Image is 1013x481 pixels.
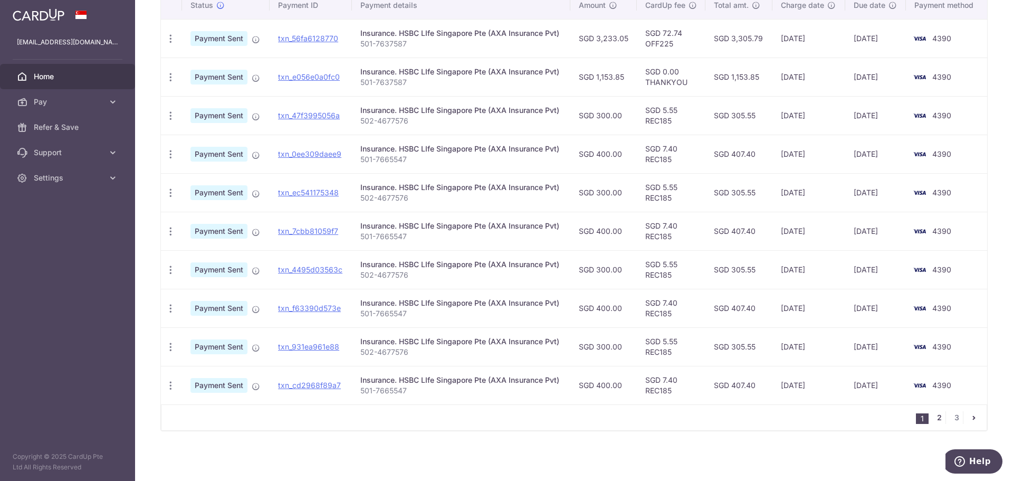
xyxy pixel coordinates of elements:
p: [EMAIL_ADDRESS][DOMAIN_NAME] [17,37,118,48]
td: [DATE] [845,96,906,135]
td: [DATE] [772,135,845,173]
td: [DATE] [772,58,845,96]
span: Payment Sent [190,224,247,239]
td: [DATE] [772,327,845,366]
span: Payment Sent [190,185,247,200]
td: SGD 407.40 [705,212,772,250]
td: [DATE] [845,366,906,404]
td: SGD 5.55 REC185 [637,96,705,135]
div: Insurance. HSBC LIfe Singapore Pte (AXA Insurance Pvt) [360,298,562,308]
td: SGD 407.40 [705,135,772,173]
td: [DATE] [772,250,845,289]
a: txn_cd2968f89a7 [278,381,341,390]
td: SGD 300.00 [570,96,637,135]
span: Refer & Save [34,122,103,133]
td: SGD 7.40 REC185 [637,135,705,173]
div: Insurance. HSBC LIfe Singapore Pte (AXA Insurance Pvt) [360,182,562,193]
img: CardUp [13,8,64,21]
a: txn_7cbb81059f7 [278,227,338,235]
td: [DATE] [772,212,845,250]
span: Home [34,71,103,82]
td: SGD 400.00 [570,212,637,250]
li: 1 [916,413,929,424]
td: SGD 5.55 REC185 [637,327,705,366]
span: 4390 [932,227,951,235]
div: Insurance. HSBC LIfe Singapore Pte (AXA Insurance Pvt) [360,28,562,39]
img: Bank Card [909,225,930,238]
td: SGD 400.00 [570,289,637,327]
div: Insurance. HSBC LIfe Singapore Pte (AXA Insurance Pvt) [360,336,562,347]
td: SGD 300.00 [570,327,637,366]
td: SGD 5.55 REC185 [637,173,705,212]
div: Insurance. HSBC LIfe Singapore Pte (AXA Insurance Pvt) [360,105,562,116]
td: SGD 300.00 [570,173,637,212]
span: Payment Sent [190,147,247,162]
img: Bank Card [909,186,930,199]
span: 4390 [932,304,951,313]
td: SGD 300.00 [570,250,637,289]
td: SGD 305.55 [705,96,772,135]
div: Insurance. HSBC LIfe Singapore Pte (AXA Insurance Pvt) [360,144,562,154]
td: SGD 1,153.85 [570,58,637,96]
td: SGD 1,153.85 [705,58,772,96]
td: SGD 305.55 [705,173,772,212]
span: Payment Sent [190,339,247,354]
a: 3 [950,411,963,424]
span: 4390 [932,149,951,158]
img: Bank Card [909,341,930,353]
td: [DATE] [772,366,845,404]
a: 2 [933,411,945,424]
span: Payment Sent [190,262,247,277]
td: SGD 5.55 REC185 [637,250,705,289]
td: [DATE] [845,327,906,366]
td: SGD 3,305.79 [705,19,772,58]
img: Bank Card [909,302,930,315]
td: SGD 7.40 REC185 [637,212,705,250]
td: [DATE] [845,173,906,212]
p: 501-7637587 [360,77,562,88]
img: Bank Card [909,71,930,83]
a: txn_f63390d573e [278,304,341,313]
span: Payment Sent [190,70,247,84]
img: Bank Card [909,148,930,161]
td: [DATE] [845,19,906,58]
iframe: Opens a widget where you can find more information [945,449,1002,476]
span: 4390 [932,34,951,43]
td: [DATE] [772,19,845,58]
img: Bank Card [909,32,930,45]
a: txn_4495d03563c [278,265,342,274]
a: txn_0ee309daee9 [278,149,341,158]
td: [DATE] [772,173,845,212]
img: Bank Card [909,109,930,122]
td: [DATE] [845,58,906,96]
td: SGD 72.74 OFF225 [637,19,705,58]
td: [DATE] [772,289,845,327]
span: Payment Sent [190,31,247,46]
span: 4390 [932,188,951,197]
span: 4390 [932,111,951,120]
a: txn_47f3995056a [278,111,340,120]
img: Bank Card [909,379,930,392]
p: 502-4677576 [360,116,562,126]
a: txn_931ea961e88 [278,342,339,351]
p: 501-7665547 [360,385,562,396]
td: SGD 305.55 [705,327,772,366]
td: SGD 3,233.05 [570,19,637,58]
span: Settings [34,173,103,183]
span: Pay [34,97,103,107]
div: Insurance. HSBC LIfe Singapore Pte (AXA Insurance Pvt) [360,259,562,270]
td: [DATE] [772,96,845,135]
span: Payment Sent [190,378,247,393]
p: 502-4677576 [360,347,562,357]
p: 501-7665547 [360,308,562,319]
p: 501-7665547 [360,154,562,165]
td: SGD 400.00 [570,135,637,173]
a: txn_e056e0a0fc0 [278,72,340,81]
td: SGD 305.55 [705,250,772,289]
p: 502-4677576 [360,270,562,280]
td: [DATE] [845,289,906,327]
a: txn_ec541175348 [278,188,339,197]
td: SGD 7.40 REC185 [637,289,705,327]
td: [DATE] [845,135,906,173]
img: Bank Card [909,263,930,276]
